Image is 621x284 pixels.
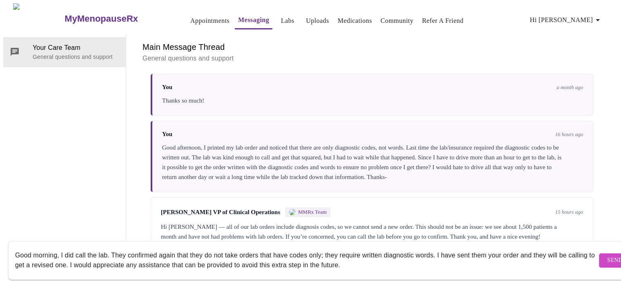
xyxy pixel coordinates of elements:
[142,40,601,54] h6: Main Message Thread
[338,15,372,27] a: Medications
[555,209,583,215] span: 15 hours ago
[556,84,583,91] span: a month ago
[289,209,296,215] img: MMRX
[162,96,583,105] div: Thanks so much!
[3,37,126,67] div: Your Care TeamGeneral questions and support
[142,54,601,63] p: General questions and support
[334,13,375,29] button: Medications
[419,13,467,29] button: Refer a Friend
[377,13,417,29] button: Community
[33,43,119,53] span: Your Care Team
[65,13,138,24] h3: MyMenopauseRx
[530,14,603,26] span: Hi [PERSON_NAME]
[162,131,172,138] span: You
[527,12,606,28] button: Hi [PERSON_NAME]
[381,15,414,27] a: Community
[190,15,229,27] a: Appointments
[555,131,583,138] span: 16 hours ago
[238,14,269,26] a: Messaging
[235,12,272,29] button: Messaging
[13,3,64,34] img: MyMenopauseRx Logo
[422,15,464,27] a: Refer a Friend
[15,247,597,273] textarea: Send a message about your appointment
[33,53,119,61] p: General questions and support
[274,13,300,29] button: Labs
[162,84,172,91] span: You
[187,13,233,29] button: Appointments
[162,143,583,182] div: Good afternoon, I printed my lab order and noticed that there are only diagnostic codes, not word...
[306,15,329,27] a: Uploads
[64,4,171,33] a: MyMenopauseRx
[161,222,583,242] div: Hi [PERSON_NAME] — all of our lab orders include diagnosis codes, so we cannot send a new order. ...
[161,209,280,216] span: [PERSON_NAME] VP of Clinical Operations
[303,13,332,29] button: Uploads
[298,209,327,215] span: MMRx Team
[281,15,294,27] a: Labs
